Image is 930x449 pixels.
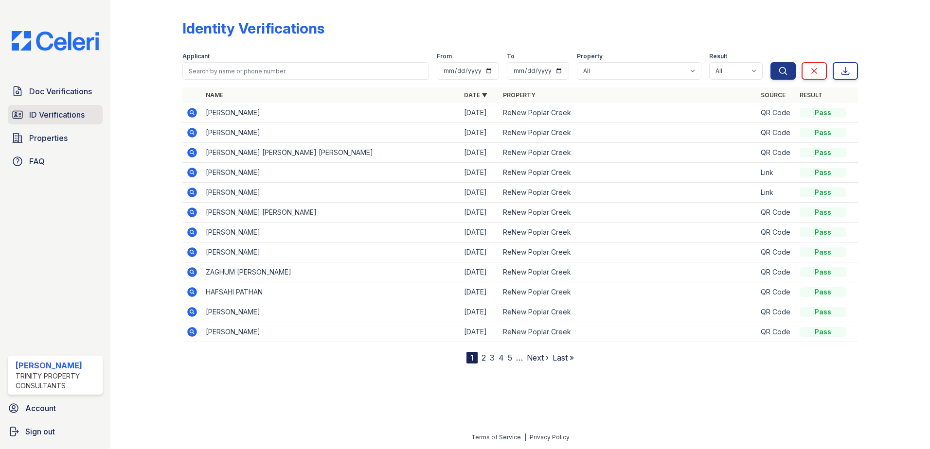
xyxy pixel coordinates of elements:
[8,105,103,124] a: ID Verifications
[499,103,757,123] td: ReNew Poplar Creek
[202,183,460,203] td: [PERSON_NAME]
[757,282,796,302] td: QR Code
[757,302,796,322] td: QR Code
[757,163,796,183] td: Link
[202,282,460,302] td: HAFSAHI PATHAN
[8,82,103,101] a: Doc Verifications
[16,371,99,391] div: Trinity Property Consultants
[25,426,55,437] span: Sign out
[800,207,846,217] div: Pass
[800,148,846,157] div: Pass
[4,31,107,51] img: CE_Logo_Blue-a8612792a0a2168367f1c8372b55b34899dd931a85d93a1a3d3e32e68fde9ad4.png
[460,103,499,123] td: [DATE]
[202,262,460,282] td: ZAGHUM [PERSON_NAME]
[464,91,487,99] a: Date ▼
[29,86,92,97] span: Doc Verifications
[202,322,460,342] td: [PERSON_NAME]
[499,223,757,242] td: ReNew Poplar Creek
[460,203,499,223] td: [DATE]
[16,360,99,371] div: [PERSON_NAME]
[499,183,757,203] td: ReNew Poplar Creek
[460,183,499,203] td: [DATE]
[202,203,460,223] td: [PERSON_NAME] [PERSON_NAME]
[202,123,460,143] td: [PERSON_NAME]
[800,128,846,138] div: Pass
[577,52,603,60] label: Property
[757,223,796,242] td: QR Code
[460,163,499,183] td: [DATE]
[460,262,499,282] td: [DATE]
[490,353,495,363] a: 3
[471,433,521,441] a: Terms of Service
[182,52,210,60] label: Applicant
[757,322,796,342] td: QR Code
[499,143,757,163] td: ReNew Poplar Creek
[530,433,570,441] a: Privacy Policy
[499,322,757,342] td: ReNew Poplar Creek
[516,352,523,363] span: …
[460,223,499,242] td: [DATE]
[460,322,499,342] td: [DATE]
[202,163,460,183] td: [PERSON_NAME]
[499,163,757,183] td: ReNew Poplar Creek
[800,247,846,257] div: Pass
[709,52,727,60] label: Result
[499,302,757,322] td: ReNew Poplar Creek
[800,267,846,277] div: Pass
[800,108,846,118] div: Pass
[499,282,757,302] td: ReNew Poplar Creek
[800,227,846,237] div: Pass
[503,91,536,99] a: Property
[553,353,574,363] a: Last »
[800,188,846,197] div: Pass
[499,353,504,363] a: 4
[202,242,460,262] td: [PERSON_NAME]
[800,168,846,177] div: Pass
[507,52,515,60] label: To
[757,203,796,223] td: QR Code
[757,143,796,163] td: QR Code
[527,353,549,363] a: Next ›
[202,143,460,163] td: [PERSON_NAME] [PERSON_NAME] [PERSON_NAME]
[466,352,478,363] div: 1
[8,152,103,171] a: FAQ
[800,91,823,99] a: Result
[182,19,324,37] div: Identity Verifications
[460,242,499,262] td: [DATE]
[202,103,460,123] td: [PERSON_NAME]
[437,52,452,60] label: From
[800,287,846,297] div: Pass
[508,353,512,363] a: 5
[482,353,486,363] a: 2
[499,123,757,143] td: ReNew Poplar Creek
[202,302,460,322] td: [PERSON_NAME]
[761,91,786,99] a: Source
[800,307,846,317] div: Pass
[757,262,796,282] td: QR Code
[29,132,68,144] span: Properties
[460,302,499,322] td: [DATE]
[202,223,460,242] td: [PERSON_NAME]
[499,242,757,262] td: ReNew Poplar Creek
[757,123,796,143] td: QR Code
[8,128,103,148] a: Properties
[460,282,499,302] td: [DATE]
[29,155,45,167] span: FAQ
[25,402,56,414] span: Account
[757,242,796,262] td: QR Code
[460,123,499,143] td: [DATE]
[4,398,107,418] a: Account
[524,433,526,441] div: |
[757,183,796,203] td: Link
[182,62,429,80] input: Search by name or phone number
[757,103,796,123] td: QR Code
[206,91,223,99] a: Name
[29,109,85,121] span: ID Verifications
[499,203,757,223] td: ReNew Poplar Creek
[460,143,499,163] td: [DATE]
[4,422,107,441] a: Sign out
[800,327,846,337] div: Pass
[499,262,757,282] td: ReNew Poplar Creek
